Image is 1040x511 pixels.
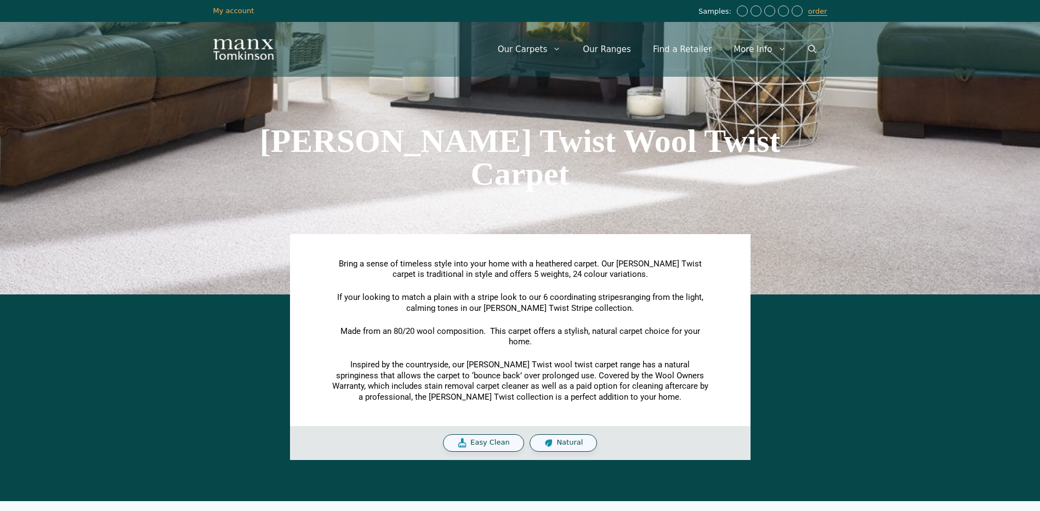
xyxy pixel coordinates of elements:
[331,360,709,402] p: Inspired by the countryside, our [PERSON_NAME] Twist wool twist carpet range has a natural spring...
[487,33,827,66] nav: Primary
[213,39,274,60] img: Manx Tomkinson
[487,33,572,66] a: Our Carpets
[213,124,827,190] h1: [PERSON_NAME] Twist Wool Twist Carpet
[331,326,709,348] p: Made from an 80/20 wool composition. This carpet offers a stylish, natural carpet choice for your...
[556,438,583,447] span: Natural
[797,33,827,66] a: Open Search Bar
[723,33,797,66] a: More Info
[808,7,827,16] a: order
[642,33,723,66] a: Find a Retailer
[698,7,734,16] span: Samples:
[331,259,709,280] p: Bring a sense of timeless style into your home with a heathered carpet. Our [PERSON_NAME] Twist c...
[331,292,709,314] p: If your looking to match a plain with a stripe look to our 6 coordinating stripes
[406,292,703,313] span: ranging from the light, calming tones in our [PERSON_NAME] Twist Stripe collection.
[470,438,510,447] span: Easy Clean
[213,7,254,15] a: My account
[572,33,642,66] a: Our Ranges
